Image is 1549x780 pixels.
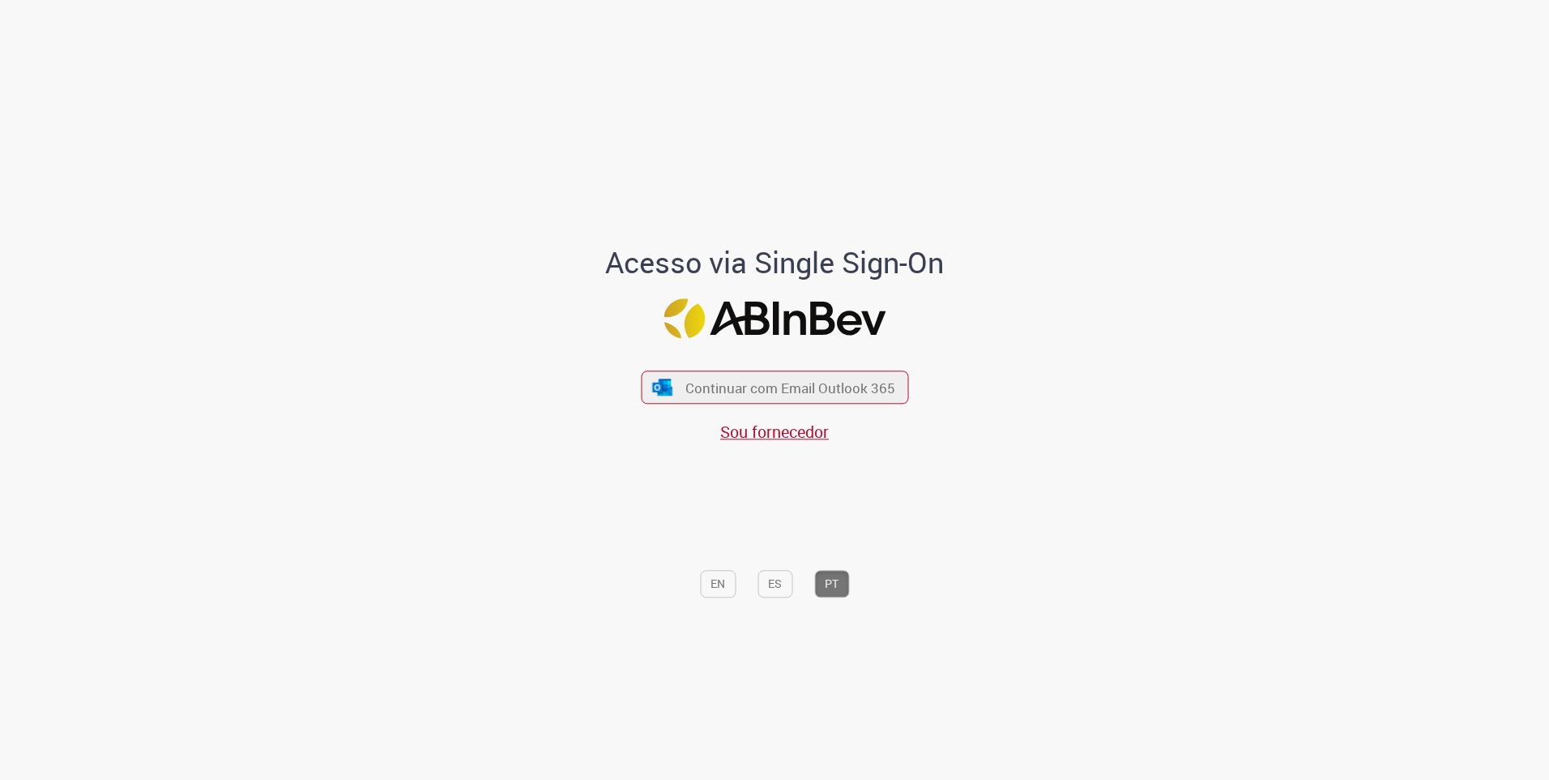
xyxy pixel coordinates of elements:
img: ícone Azure/Microsoft 360 [651,379,674,396]
img: Logo ABInBev [664,298,885,338]
button: EN [700,570,736,598]
button: ES [757,570,792,598]
span: Continuar com Email Outlook 365 [685,379,895,397]
a: Sou fornecedor [720,422,829,444]
h1: Acesso via Single Sign-On [550,247,1000,280]
button: ícone Azure/Microsoft 360 Continuar com Email Outlook 365 [641,371,908,404]
button: PT [814,570,849,598]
